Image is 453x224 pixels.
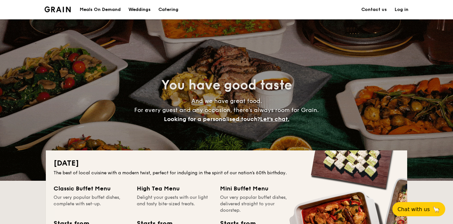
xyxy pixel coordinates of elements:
span: Let's chat. [260,116,289,123]
span: 🦙 [432,206,440,213]
div: Mini Buffet Menu [220,184,296,193]
span: Chat with us [398,206,430,212]
button: Chat with us🦙 [392,202,445,216]
span: You have good taste [161,77,292,93]
div: Our very popular buffet dishes, complete with set-up. [54,194,129,214]
div: The best of local cuisine with a modern twist, perfect for indulging in the spirit of our nation’... [54,170,399,176]
span: And we have great food. For every guest and any occasion, there’s always room for Grain. [134,97,319,123]
h2: [DATE] [54,158,399,168]
div: Classic Buffet Menu [54,184,129,193]
div: Our very popular buffet dishes, delivered straight to your doorstep. [220,194,296,214]
img: Grain [45,6,71,12]
div: High Tea Menu [137,184,212,193]
div: Delight your guests with our light and tasty bite-sized treats. [137,194,212,214]
span: Looking for a personalised touch? [164,116,260,123]
a: Logotype [45,6,71,12]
